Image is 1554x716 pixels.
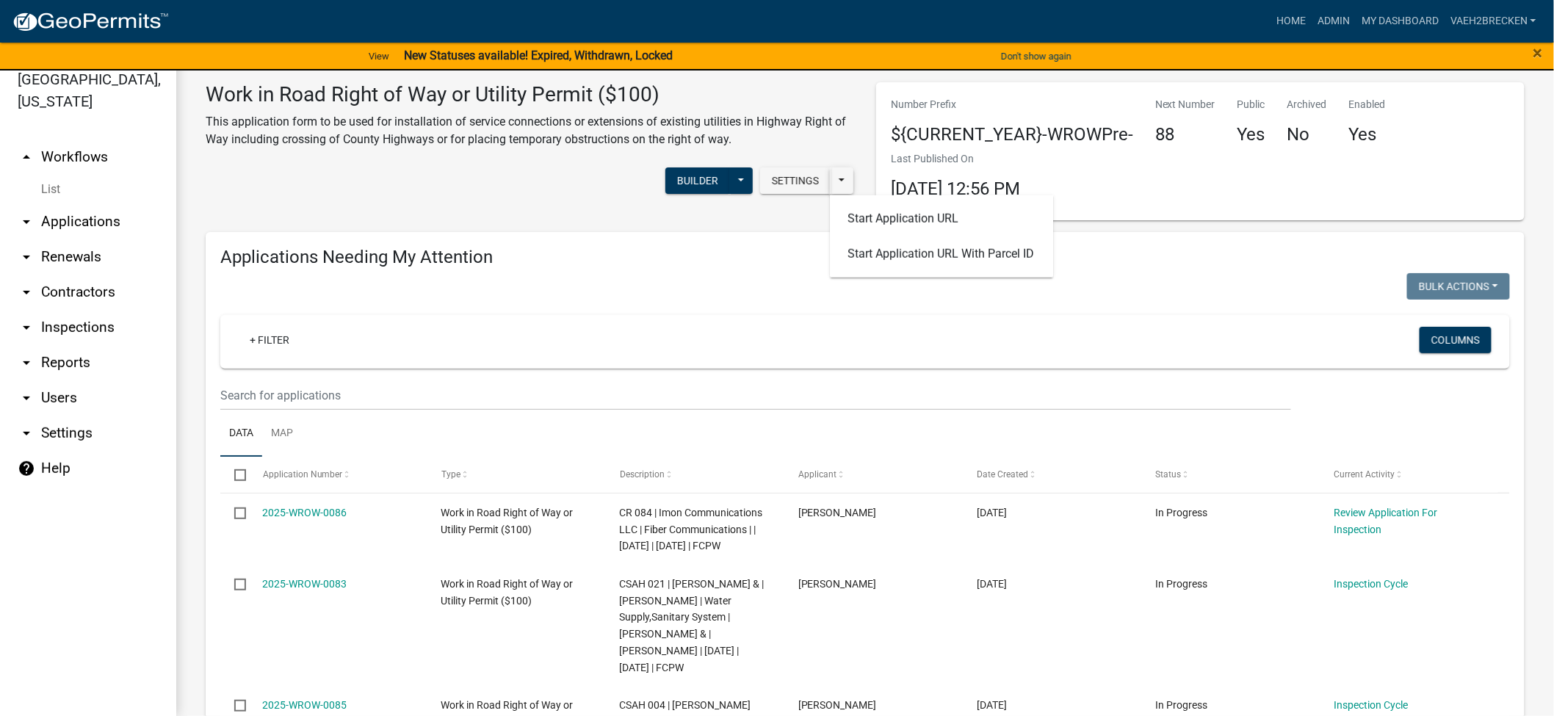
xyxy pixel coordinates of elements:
p: Archived [1287,97,1327,112]
button: Close [1533,44,1543,62]
input: Search for applications [220,380,1291,411]
span: In Progress [1155,578,1207,590]
i: arrow_drop_down [18,319,35,336]
span: [DATE] 12:56 PM [891,178,1020,199]
a: Inspection Cycle [1334,578,1408,590]
a: Review Application For Inspection [1334,507,1437,535]
button: Settings [760,167,831,194]
h4: Applications Needing My Attention [220,247,1510,268]
datatable-header-cell: Description [606,457,784,492]
datatable-header-cell: Application Number [248,457,427,492]
i: arrow_drop_down [18,354,35,372]
span: × [1533,43,1543,63]
a: My Dashboard [1356,7,1445,35]
i: arrow_drop_down [18,389,35,407]
span: Application Number [263,469,343,480]
i: arrow_drop_up [18,148,35,166]
i: arrow_drop_down [18,213,35,231]
a: 2025-WROW-0086 [263,507,347,518]
a: Data [220,411,262,458]
p: Last Published On [891,151,1020,167]
datatable-header-cell: Applicant [784,457,963,492]
span: 08/19/2025 [977,507,1007,518]
a: Inspection Cycle [1334,699,1408,711]
strong: New Statuses available! Expired, Withdrawn, Locked [404,48,673,62]
a: Admin [1312,7,1356,35]
p: This application form to be used for installation of service connections or extensions of existin... [206,113,854,148]
span: CR 084 | Imon Communications LLC | Fiber Communications | | 09/15/2025 | 09/17/2025 | FCPW [620,507,763,552]
h4: No [1287,124,1327,145]
a: View [363,44,395,68]
span: Description [620,469,665,480]
a: 2025-WROW-0083 [263,578,347,590]
h4: Yes [1349,124,1386,145]
h4: Yes [1237,124,1265,145]
span: CSAH 021 | PETERSON,SCOTT & | ANALYNN PETERSON | Water Supply,Sanitary System | PETERSON,SCOTT & ... [620,578,765,673]
span: Current Activity [1334,469,1395,480]
h4: ${CURRENT_YEAR}-WROWPre- [891,124,1133,145]
span: Applicant [798,469,836,480]
a: Home [1271,7,1312,35]
datatable-header-cell: Date Created [963,457,1141,492]
span: Scott Peterson [798,578,877,590]
i: help [18,460,35,477]
h3: Work in Road Right of Way or Utility Permit ($100) [206,82,854,107]
button: Columns [1420,327,1492,353]
span: Joe Meyers [798,507,877,518]
a: + Filter [238,327,301,353]
i: arrow_drop_down [18,283,35,301]
datatable-header-cell: Type [427,457,605,492]
span: Type [441,469,460,480]
span: Status [1155,469,1181,480]
p: Number Prefix [891,97,1133,112]
button: Don't show again [995,44,1077,68]
span: Work in Road Right of Way or Utility Permit ($100) [441,507,574,535]
datatable-header-cell: Select [220,457,248,492]
p: Next Number [1155,97,1215,112]
button: Builder [665,167,730,194]
a: Map [262,411,302,458]
span: Date Created [977,469,1028,480]
datatable-header-cell: Status [1141,457,1320,492]
span: Work in Road Right of Way or Utility Permit ($100) [441,578,574,607]
span: JOHN KALIS [798,699,877,711]
span: In Progress [1155,699,1207,711]
datatable-header-cell: Current Activity [1320,457,1498,492]
p: Public [1237,97,1265,112]
span: In Progress [1155,507,1207,518]
span: 08/08/2025 [977,699,1007,711]
button: Start Application URL With Parcel ID [830,236,1036,271]
i: arrow_drop_down [18,424,35,442]
h4: 88 [1155,124,1215,145]
i: arrow_drop_down [18,248,35,266]
a: vaeh2Brecken [1445,7,1542,35]
button: Bulk Actions [1407,273,1510,300]
a: 2025-WROW-0085 [263,699,347,711]
span: 08/13/2025 [977,578,1007,590]
button: Start Application URL [830,200,1036,236]
p: Enabled [1349,97,1386,112]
